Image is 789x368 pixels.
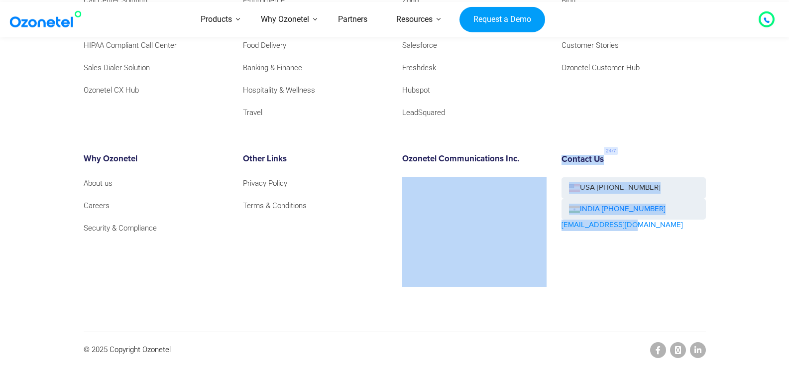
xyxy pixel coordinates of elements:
[459,6,545,32] a: Request a Demo
[562,155,604,165] h6: Contact Us
[402,106,445,120] a: LeadSquared
[562,39,619,52] a: Customer Stories
[402,61,436,75] a: Freshdesk
[84,84,139,97] a: Ozonetel CX Hub
[243,84,315,97] a: Hospitality & Wellness
[84,61,150,75] a: Sales Dialer Solution
[382,2,447,37] a: Resources
[84,154,228,164] h6: Why Ozonetel
[562,177,706,199] a: USA [PHONE_NUMBER]
[562,61,640,75] a: Ozonetel Customer Hub
[243,154,387,164] h6: Other Links
[84,177,113,190] a: About us
[84,222,157,235] a: Security & Compliance
[84,199,110,213] a: Careers
[246,2,324,37] a: Why Ozonetel
[402,154,547,164] h6: Ozonetel Communications Inc.
[569,206,580,213] img: ind-flag.png
[402,84,430,97] a: Hubspot
[402,39,437,52] a: Salesforce
[243,61,302,75] a: Banking & Finance
[562,220,683,231] a: [EMAIL_ADDRESS][DOMAIN_NAME]
[569,184,580,192] img: us-flag.png
[243,177,287,190] a: Privacy Policy
[243,199,307,213] a: Terms & Conditions
[186,2,246,37] a: Products
[243,39,286,52] a: Food Delivery
[324,2,382,37] a: Partners
[84,343,171,357] p: © 2025 Copyright Ozonetel
[84,39,177,52] a: HIPAA Compliant Call Center
[243,106,262,120] a: Travel
[569,204,666,215] a: INDIA [PHONE_NUMBER]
